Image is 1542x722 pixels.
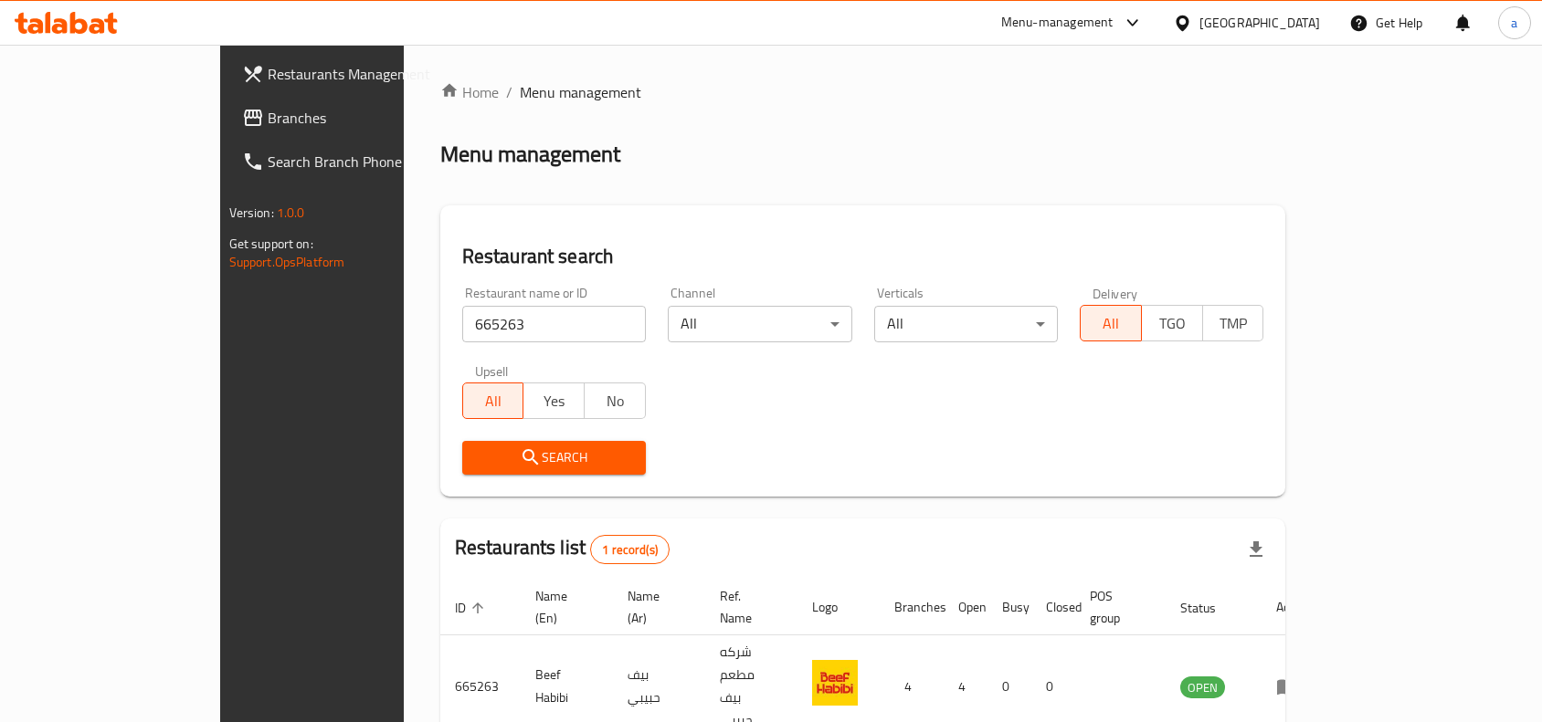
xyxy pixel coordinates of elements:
[462,441,646,475] button: Search
[1093,287,1138,299] label: Delivery
[440,81,1286,103] nav: breadcrumb
[535,585,591,629] span: Name (En)
[584,382,646,419] button: No
[668,306,851,342] div: All
[1141,305,1203,341] button: TGO
[268,151,463,173] span: Search Branch Phone
[1080,305,1142,341] button: All
[720,585,776,629] span: Ref. Name
[531,388,577,414] span: Yes
[277,201,305,225] span: 1.0.0
[440,140,620,169] h2: Menu management
[506,81,512,103] li: /
[227,140,478,183] a: Search Branch Phone
[797,580,880,635] th: Logo
[1031,580,1075,635] th: Closed
[462,243,1264,270] h2: Restaurant search
[455,534,670,564] h2: Restaurants list
[268,107,463,129] span: Branches
[1276,675,1310,697] div: Menu
[590,535,670,564] div: Total records count
[1202,305,1264,341] button: TMP
[475,364,509,377] label: Upsell
[229,232,313,256] span: Get support on:
[523,382,585,419] button: Yes
[229,250,345,274] a: Support.OpsPlatform
[1180,677,1225,698] span: OPEN
[1090,585,1144,629] span: POS group
[874,306,1058,342] div: All
[812,660,858,706] img: Beef Habibi
[1511,13,1517,33] span: a
[1262,580,1325,635] th: Action
[880,580,944,635] th: Branches
[1180,597,1240,619] span: Status
[229,201,274,225] span: Version:
[455,597,490,619] span: ID
[988,580,1031,635] th: Busy
[1180,676,1225,698] div: OPEN
[462,306,646,342] input: Search for restaurant name or ID..
[227,96,478,140] a: Branches
[470,388,517,414] span: All
[628,585,683,629] span: Name (Ar)
[1234,528,1278,571] div: Export file
[1001,12,1114,34] div: Menu-management
[462,382,524,419] button: All
[520,81,641,103] span: Menu management
[268,63,463,85] span: Restaurants Management
[1149,310,1196,337] span: TGO
[591,541,669,559] span: 1 record(s)
[1210,310,1257,337] span: TMP
[227,52,478,96] a: Restaurants Management
[1199,13,1320,33] div: [GEOGRAPHIC_DATA]
[592,388,639,414] span: No
[477,446,631,469] span: Search
[1088,310,1135,337] span: All
[944,580,988,635] th: Open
